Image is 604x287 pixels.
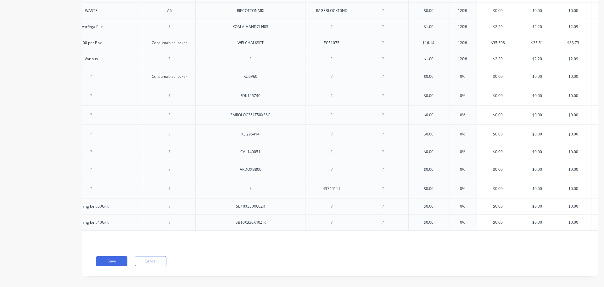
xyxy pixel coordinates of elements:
[447,51,478,67] div: 120%
[477,35,519,51] div: $35.508
[227,23,273,31] div: KOALA-HANDCLN05
[555,3,591,19] div: $0.00
[555,126,591,142] div: $0.00
[519,215,555,230] div: $0.00
[75,39,107,47] div: 100 per Box
[69,202,114,210] div: Linishing belt 60Grit
[447,198,478,214] div: 0%
[231,202,270,210] div: SB10X330X60ZR
[477,144,519,160] div: $0.00
[519,51,555,67] div: $2.20
[75,55,107,63] div: Various
[519,162,555,177] div: $0.00
[477,126,519,142] div: $0.00
[447,88,478,104] div: 0%
[477,181,519,197] div: $0.00
[235,92,266,100] div: FDK125Z40
[225,111,276,119] div: 3MROLOC361F50X36G
[147,72,192,81] div: Consumables locker
[519,3,555,19] div: $0.00
[96,256,127,266] button: Save
[235,148,266,156] div: CAL140051
[235,130,266,138] div: KLI295414
[447,181,478,197] div: 0%
[154,7,185,15] div: A6
[447,162,478,177] div: 0%
[447,19,478,35] div: 120%
[519,69,555,84] div: $0.00
[311,7,353,15] div: RAGSBLOCK10ND
[231,218,271,227] div: SB10X330X40ZIR
[519,126,555,142] div: $0.00
[409,69,449,84] div: $0.00
[477,88,519,104] div: $0.00
[409,107,449,123] div: $0.00
[69,218,114,227] div: Linishing belt 40Grit
[447,3,478,19] div: 120%
[409,35,449,51] div: $16.14
[409,144,449,160] div: $0.00
[409,3,449,19] div: $0.00
[519,19,555,35] div: $2.20
[235,165,266,174] div: ARDOXB800
[447,144,478,160] div: 0%
[75,7,107,15] div: WASTE
[447,126,478,142] div: 0%
[74,23,109,31] div: Swarfega Plus
[555,215,591,230] div: $0.00
[409,162,449,177] div: $0.00
[409,215,449,230] div: $0.00
[477,107,519,123] div: $0.00
[232,39,269,47] div: WELCHALKSPT
[555,35,591,51] div: $33.73
[409,126,449,142] div: $0.00
[477,215,519,230] div: $0.00
[477,19,519,35] div: $2.20
[477,162,519,177] div: $0.00
[409,198,449,214] div: $0.00
[519,181,555,197] div: $0.00
[232,7,269,15] div: RIPCOTTONMIX
[555,144,591,160] div: $0.00
[555,181,591,197] div: $0.00
[555,88,591,104] div: $0.00
[477,51,519,67] div: $2.20
[235,72,266,81] div: KLI6V60
[555,162,591,177] div: $0.00
[519,88,555,104] div: $0.00
[447,107,478,123] div: 0%
[135,256,166,266] button: Cancel
[409,88,449,104] div: $0.00
[519,35,555,51] div: $35.51
[447,35,478,51] div: 120%
[477,198,519,214] div: $0.00
[409,19,449,35] div: $1.00
[409,51,449,67] div: $1.00
[477,69,519,84] div: $0.00
[555,198,591,214] div: $0.00
[316,185,347,193] div: 43740111
[555,107,591,123] div: $0.00
[316,39,347,47] div: EC51075
[447,69,478,84] div: 0%
[555,19,591,35] div: $2.09
[555,69,591,84] div: $0.00
[447,215,478,230] div: 0%
[409,181,449,197] div: $0.00
[147,39,192,47] div: Consumables locker
[519,107,555,123] div: $0.00
[519,198,555,214] div: $0.00
[477,3,519,19] div: $0.00
[519,144,555,160] div: $0.00
[555,51,591,67] div: $2.09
